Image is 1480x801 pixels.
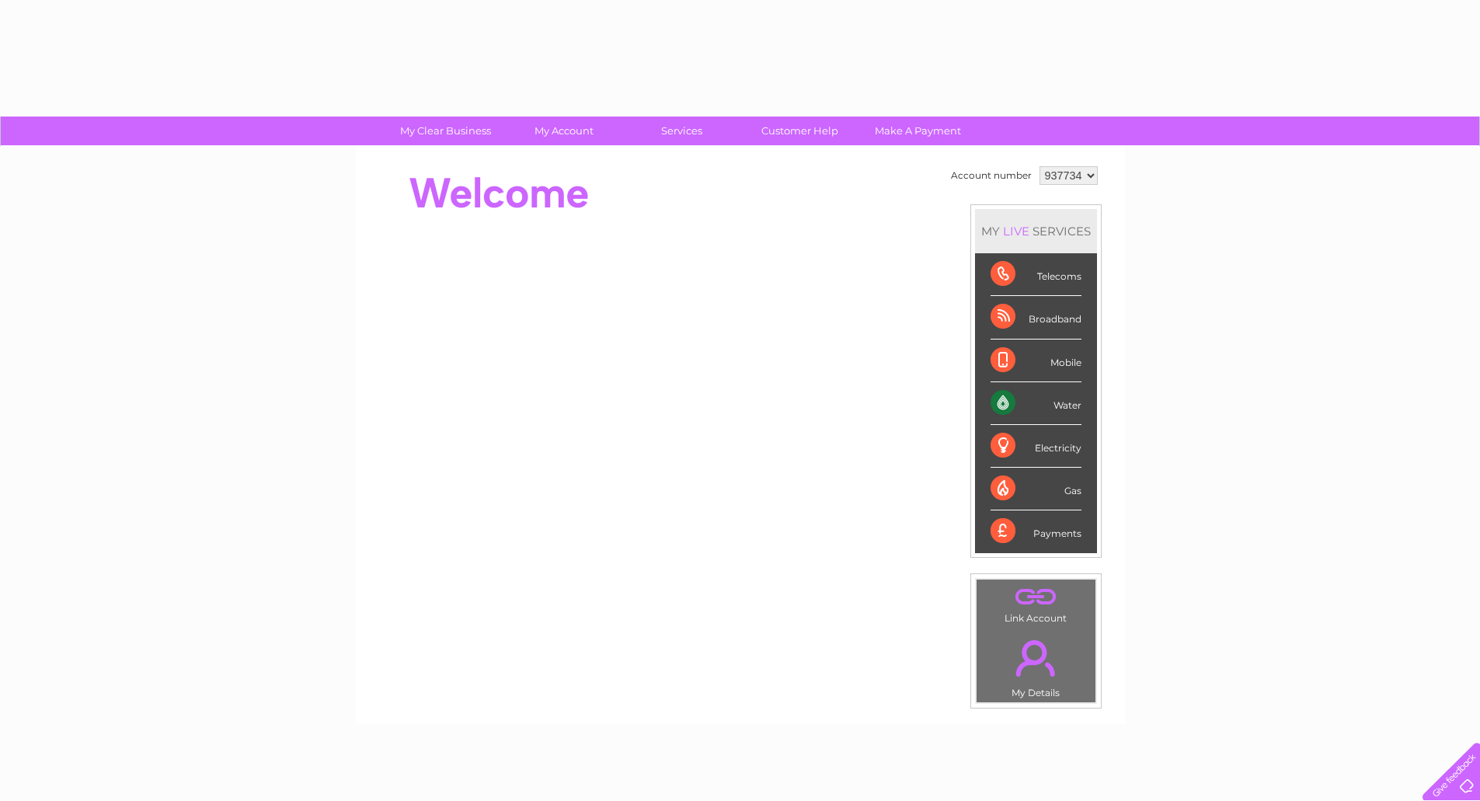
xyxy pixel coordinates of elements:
td: My Details [976,627,1096,703]
div: Gas [991,468,1081,510]
a: Services [618,117,746,145]
div: Electricity [991,425,1081,468]
div: MY SERVICES [975,209,1097,253]
div: Mobile [991,340,1081,382]
a: Customer Help [736,117,864,145]
td: Link Account [976,579,1096,628]
a: Make A Payment [854,117,982,145]
div: Broadband [991,296,1081,339]
a: My Account [500,117,628,145]
div: Water [991,382,1081,425]
div: Payments [991,510,1081,552]
a: . [980,631,1092,685]
div: Telecoms [991,253,1081,296]
div: LIVE [1000,224,1033,239]
a: . [980,583,1092,611]
a: My Clear Business [381,117,510,145]
td: Account number [947,162,1036,189]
